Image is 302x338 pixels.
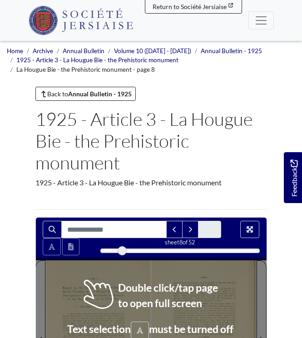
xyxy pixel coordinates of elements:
button: Next Match [182,221,198,238]
a: Would you like to provide feedback? [284,152,302,203]
button: Toggle text selection (Alt+T) [43,238,61,255]
span: Feedback [288,159,299,196]
div: 1925 - Article 3 - La Hougue Bie - the Prehistoric monument [35,177,267,188]
h1: 1925 - Article 3 - La Hougue Bie - the Prehistoric monument [35,108,267,174]
input: Search for [61,221,167,238]
a: Volume 10 ([DATE] - [DATE]) [114,47,191,55]
span: Menu [254,14,268,27]
span: La Hougue Bie - the Prehistoric monument - page 8 [16,66,155,73]
span: Return to Société Jersiaise [153,3,227,10]
a: Home [7,47,23,55]
a: Back toAnnual Bulletin - 1925 [35,87,136,101]
span: 8 [179,239,183,246]
button: Menu [248,11,274,30]
img: Société Jersiaise [29,6,134,35]
a: Archive [33,47,53,55]
strong: Annual Bulletin - 1925 [68,90,132,98]
button: Search [43,221,62,238]
a: Société Jersiaise logo [29,4,134,37]
div: sheet of 52 [100,238,260,247]
a: Annual Bulletin [63,47,104,55]
button: Previous Match [166,221,183,238]
button: Full screen mode [240,221,259,238]
button: Open transcription window [62,238,79,255]
a: 1925 - Article 3 - La Hougue Bie - the Prehistoric monument [16,56,178,64]
a: Annual Bulletin - 1925 [201,47,262,55]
